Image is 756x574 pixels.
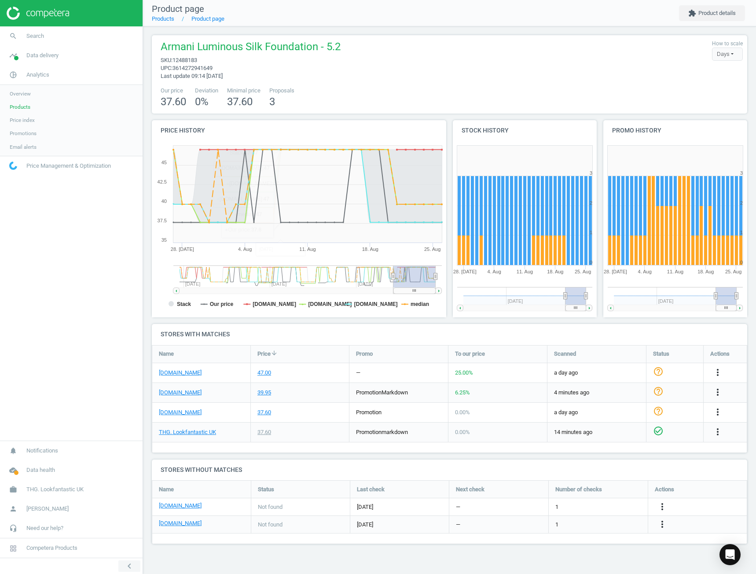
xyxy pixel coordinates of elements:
i: more_vert [712,427,723,437]
a: Products [152,15,174,22]
div: 39.95 [257,389,271,397]
text: 3 [590,170,592,176]
button: extensionProduct details [679,5,745,21]
i: more_vert [657,501,668,512]
tspan: 25. Aug [725,269,741,274]
div: 47.00 [257,369,271,377]
i: pie_chart_outlined [5,66,22,83]
span: Armani Luminous Silk Foundation - 5.2 [161,40,341,56]
span: 3 [269,96,275,108]
text: 2 [740,200,743,206]
tspan: 4. Aug [238,247,252,252]
span: Actions [710,350,730,358]
button: more_vert [712,407,723,418]
div: 37.60 [257,408,271,416]
label: How to scale [712,40,743,48]
tspan: 11. Aug [517,269,533,274]
i: more_vert [712,367,723,378]
h4: Stores without matches [152,460,747,480]
span: Status [258,486,274,493]
span: Deviation [195,87,218,95]
a: Product page [191,15,224,22]
i: headset_mic [5,520,22,537]
h4: Promo history [603,120,747,141]
span: Product page [152,4,204,14]
text: 2 [590,200,592,206]
span: [DATE] [357,521,442,529]
span: Notifications [26,447,58,455]
span: Promo [356,350,373,358]
i: more_vert [657,519,668,530]
tspan: Stack [177,301,191,307]
i: arrow_downward [271,350,278,357]
text: 1 [740,230,743,235]
span: a day ago [554,408,639,416]
span: markdown [382,429,408,435]
span: Not found [258,521,283,529]
text: 0 [740,260,743,265]
span: Price Management & Optimization [26,162,111,170]
span: 1 [555,521,558,529]
span: Last update 09:14 [DATE] [161,73,223,79]
i: notifications [5,442,22,459]
tspan: 25. Aug [424,247,440,252]
i: timeline [5,47,22,64]
span: [DATE] [357,503,442,511]
span: promotion [356,409,382,416]
span: 0 % [195,96,209,108]
span: Promotions [10,130,37,137]
text: 35 [161,237,167,243]
span: 0.00 % [455,409,470,416]
span: Search [26,32,44,40]
span: Scanned [554,350,576,358]
i: more_vert [712,387,723,397]
span: Overview [10,90,31,97]
tspan: 25. Aug [575,269,591,274]
span: Products [10,103,30,110]
a: [DOMAIN_NAME] [159,389,202,397]
tspan: 4. Aug [638,269,652,274]
button: more_vert [657,519,668,530]
text: 42.5 [158,179,167,184]
tspan: [DOMAIN_NAME] [253,301,296,307]
text: 37.5 [158,218,167,223]
span: [PERSON_NAME] [26,505,69,513]
div: Open Intercom Messenger [719,544,741,565]
i: help_outline [653,386,664,397]
tspan: 28. [DATE] [453,269,477,274]
tspan: median [411,301,429,307]
span: markdown [382,389,408,396]
tspan: 28. [DATE] [604,269,627,274]
i: cloud_done [5,462,22,478]
span: Minimal price [227,87,261,95]
img: ajHJNr6hYgQAAAAASUVORK5CYII= [7,7,69,20]
a: [DOMAIN_NAME] [159,502,202,510]
span: 14 minutes ago [554,428,639,436]
i: work [5,481,22,498]
span: Need our help? [26,524,63,532]
span: sku : [161,57,172,63]
span: 1 [555,503,558,511]
span: promotion [356,429,382,435]
div: — [356,369,360,377]
span: 0.00 % [455,429,470,435]
tspan: 28. [DATE] [171,247,194,252]
tspan: Our price [210,301,234,307]
span: — [456,521,460,529]
text: 0 [590,260,592,265]
span: a day ago [554,369,639,377]
span: 3614272941649 [172,65,213,71]
span: Our price [161,87,186,95]
span: upc : [161,65,172,71]
i: more_vert [712,407,723,417]
div: 37.60 [257,428,271,436]
span: 37.60 [227,96,253,108]
button: chevron_left [118,560,140,572]
h4: Stock history [453,120,597,141]
h4: Price history [152,120,446,141]
span: Competera Products [26,544,77,552]
a: THG. Lookfantastic UK [159,428,216,436]
i: help_outline [653,406,664,416]
button: more_vert [657,501,668,513]
a: [DOMAIN_NAME] [159,519,202,527]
